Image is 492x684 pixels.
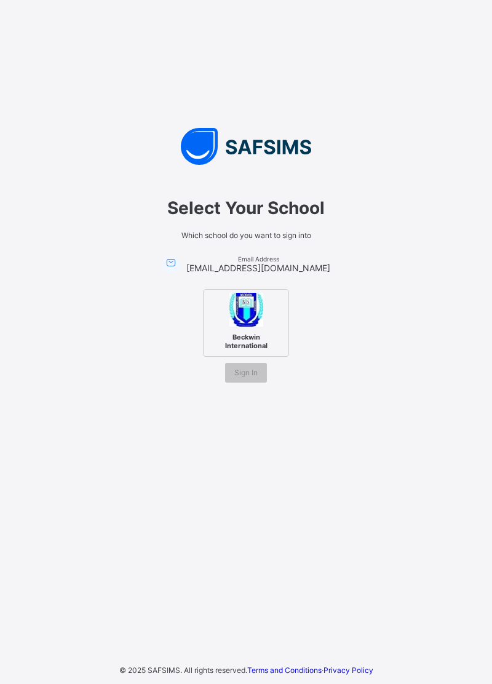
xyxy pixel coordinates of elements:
[186,263,330,273] span: [EMAIL_ADDRESS][DOMAIN_NAME]
[323,666,373,675] a: Privacy Policy
[186,255,330,263] span: Email Address
[74,197,418,218] span: Select Your School
[208,330,284,353] span: Beckwin International
[247,666,322,675] a: Terms and Conditions
[229,293,263,327] img: Beckwin International
[74,231,418,240] span: Which school do you want to sign into
[61,128,430,165] img: SAFSIMS Logo
[119,666,247,675] span: © 2025 SAFSIMS. All rights reserved.
[234,368,258,377] span: Sign In
[247,666,373,675] span: ·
